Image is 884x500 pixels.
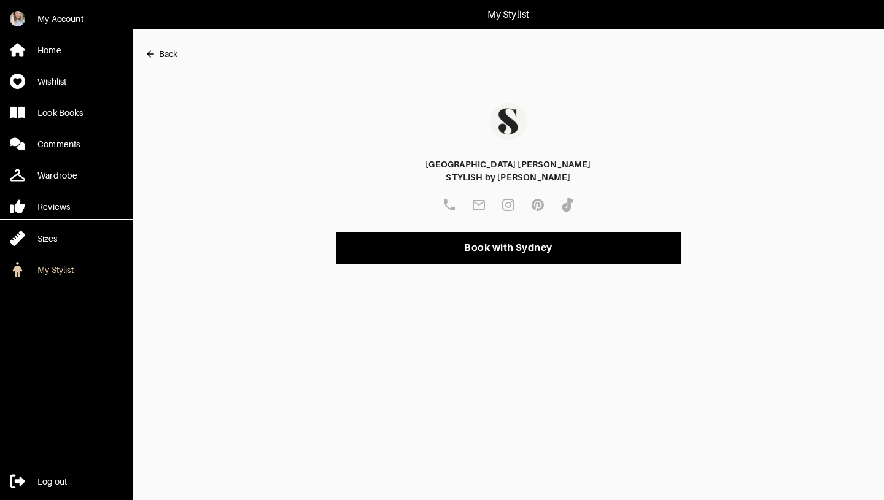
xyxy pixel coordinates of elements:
img: GxoVavn6fB87e1db91zTqZC2 [10,11,25,26]
p: My Stylist [487,7,530,22]
div: Sizes [37,233,57,245]
div: Comments [37,138,80,150]
div: Back [159,48,177,60]
span: Book with Sydney [346,242,671,254]
div: Home [37,44,61,56]
div: Look Books [37,107,83,119]
img: stylist [490,103,527,140]
div: My Stylist [37,264,74,276]
img: tiktok [560,198,575,212]
div: My Account [37,13,83,25]
div: Wishlist [37,75,66,88]
a: Book with Sydney [336,232,681,264]
div: Reviews [37,201,70,213]
div: STYLISH by [PERSON_NAME] [446,171,570,184]
a: tiktok [552,190,582,220]
div: Log out [37,475,67,488]
div: [GEOGRAPHIC_DATA] [PERSON_NAME] [425,158,591,171]
div: Wardrobe [37,169,77,182]
button: Back [145,42,177,66]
